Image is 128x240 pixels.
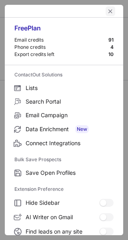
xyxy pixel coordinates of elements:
[75,125,89,133] span: New
[26,169,114,176] span: Save Open Profiles
[5,81,123,95] label: Lists
[106,6,115,16] button: left-button
[26,199,99,206] span: Hide Sidebar
[26,98,114,105] span: Search Portal
[26,228,99,235] span: Find leads on any site
[26,112,114,119] span: Email Campaign
[14,68,114,81] label: ContactOut Solutions
[14,183,114,196] label: Extension Preference
[5,122,123,136] label: Data Enrichment New
[14,51,108,58] div: Export credits left
[5,224,123,239] label: Find leads on any site
[26,140,114,147] span: Connect Integrations
[5,196,123,210] label: Hide Sidebar
[14,24,114,37] div: Free Plan
[5,108,123,122] label: Email Campaign
[5,136,123,150] label: Connect Integrations
[108,37,114,43] div: 91
[5,95,123,108] label: Search Portal
[26,84,114,92] span: Lists
[5,166,123,180] label: Save Open Profiles
[5,210,123,224] label: AI Writer on Gmail
[26,214,99,221] span: AI Writer on Gmail
[14,44,110,50] div: Phone credits
[13,7,21,15] button: right-button
[110,44,114,50] div: 4
[26,125,114,133] span: Data Enrichment
[108,51,114,58] div: 10
[14,37,108,43] div: Email credits
[14,153,114,166] label: Bulk Save Prospects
